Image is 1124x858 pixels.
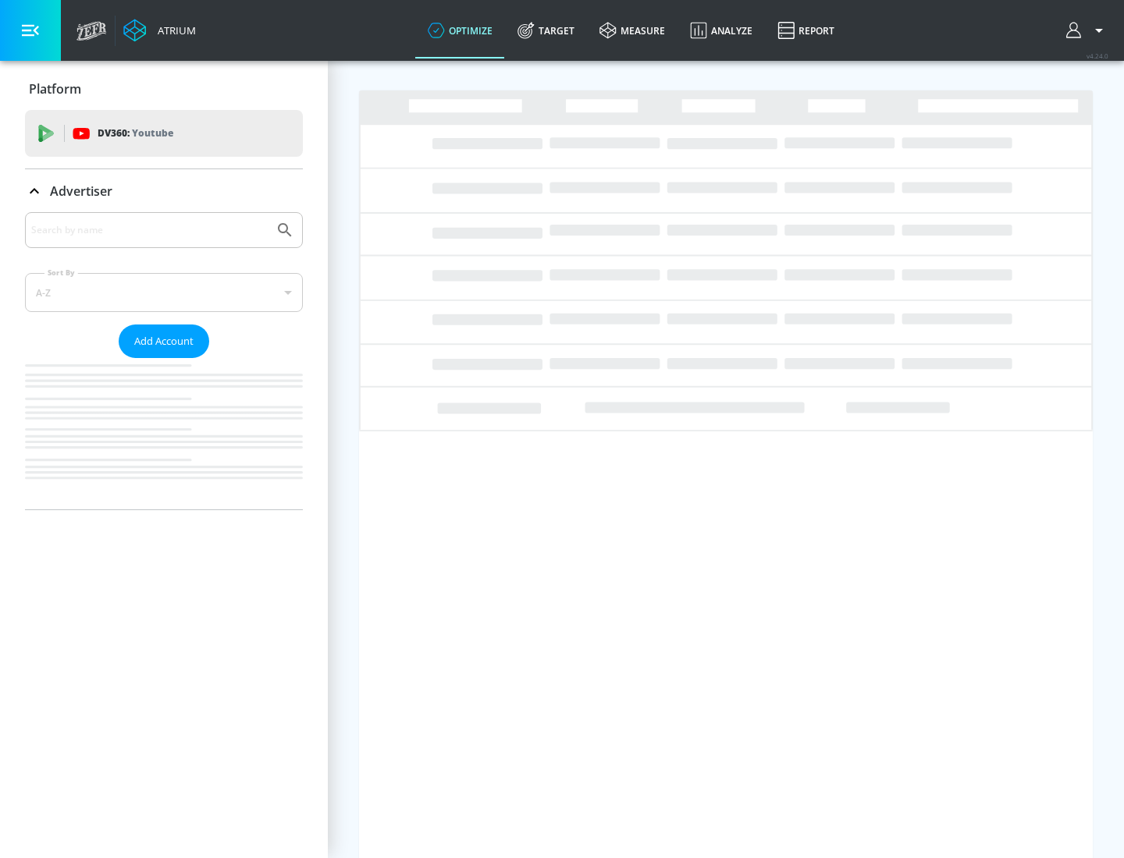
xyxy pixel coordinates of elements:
a: Analyze [678,2,765,58]
p: Advertiser [50,183,112,200]
a: Target [505,2,587,58]
a: optimize [415,2,505,58]
button: Add Account [119,324,209,358]
label: Sort By [44,268,78,278]
a: Atrium [123,19,196,42]
p: DV360: [98,125,173,142]
a: Report [765,2,847,58]
div: Advertiser [25,169,303,213]
span: v 4.24.0 [1087,51,1108,60]
p: Youtube [132,125,173,141]
span: Add Account [134,332,194,350]
div: Advertiser [25,212,303,509]
div: Atrium [151,23,196,37]
a: measure [587,2,678,58]
div: Platform [25,67,303,111]
div: A-Z [25,273,303,312]
p: Platform [29,80,81,97]
nav: list of Advertiser [25,358,303,509]
input: Search by name [31,220,268,240]
div: DV360: Youtube [25,110,303,157]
